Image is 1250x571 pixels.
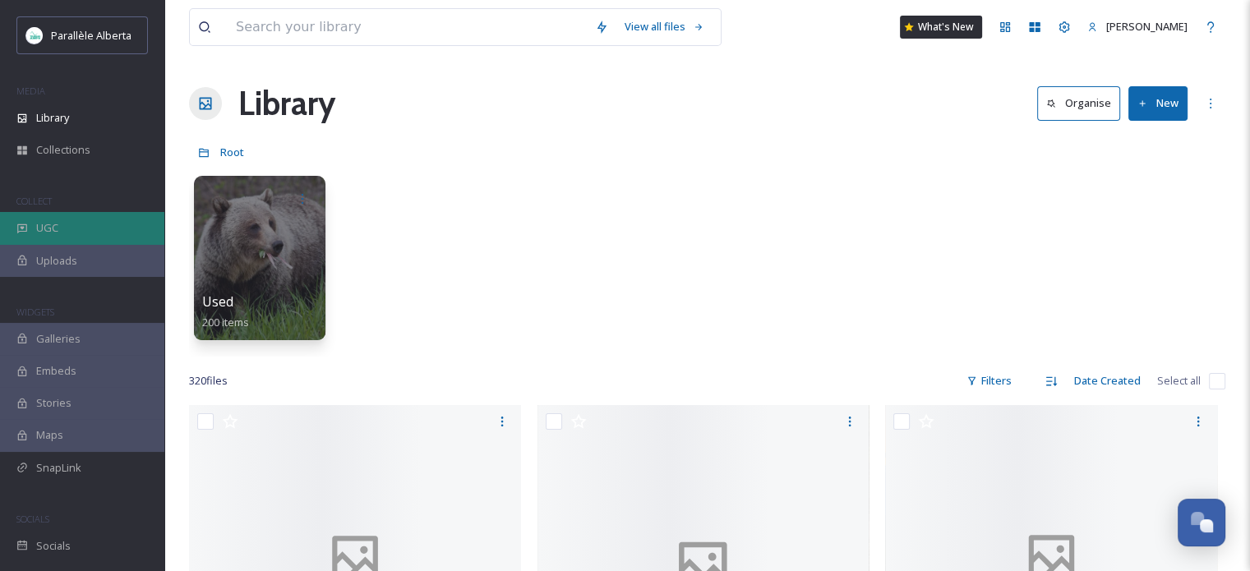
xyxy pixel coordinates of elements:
span: SnapLink [36,460,81,476]
a: Root [220,142,244,162]
span: Used [202,292,233,311]
span: SOCIALS [16,513,49,525]
span: Root [220,145,244,159]
span: WIDGETS [16,306,54,318]
span: Select all [1157,373,1201,389]
span: Stories [36,395,71,411]
a: Library [238,79,335,128]
button: New [1128,86,1188,120]
div: Date Created [1066,365,1149,397]
span: Library [36,110,69,126]
span: MEDIA [16,85,45,97]
span: 200 items [202,315,249,329]
a: What's New [900,16,982,39]
button: Open Chat [1178,499,1225,546]
span: Galleries [36,331,81,347]
span: Socials [36,538,71,554]
span: Parallèle Alberta [51,28,131,43]
a: View all files [616,11,713,43]
a: Organise [1037,86,1128,120]
span: 320 file s [189,373,228,389]
a: Used200 items [202,294,249,329]
div: Filters [958,365,1020,397]
img: download.png [26,27,43,44]
button: Organise [1037,86,1120,120]
span: [PERSON_NAME] [1106,19,1188,34]
span: UGC [36,220,58,236]
span: COLLECT [16,195,52,207]
input: Search your library [228,9,587,45]
span: Collections [36,142,90,158]
span: Embeds [36,363,76,379]
a: [PERSON_NAME] [1079,11,1196,43]
span: Uploads [36,253,77,269]
span: Maps [36,427,63,443]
